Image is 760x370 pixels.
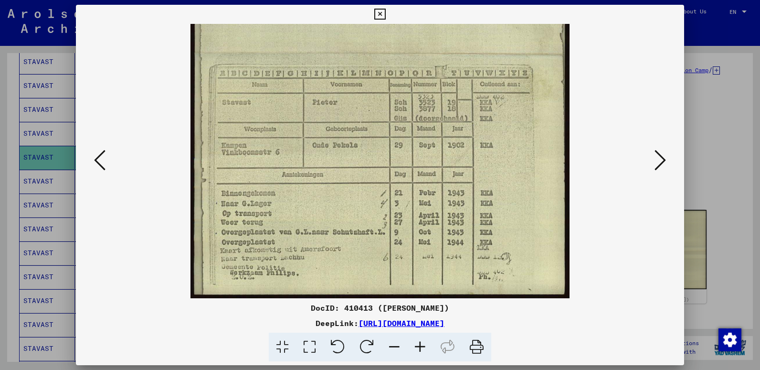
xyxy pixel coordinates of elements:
[718,328,741,351] img: Change consent
[76,317,684,329] div: DeepLink:
[359,318,444,328] a: [URL][DOMAIN_NAME]
[718,328,741,351] div: Change consent
[76,302,684,314] div: DocID: 410413 ([PERSON_NAME])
